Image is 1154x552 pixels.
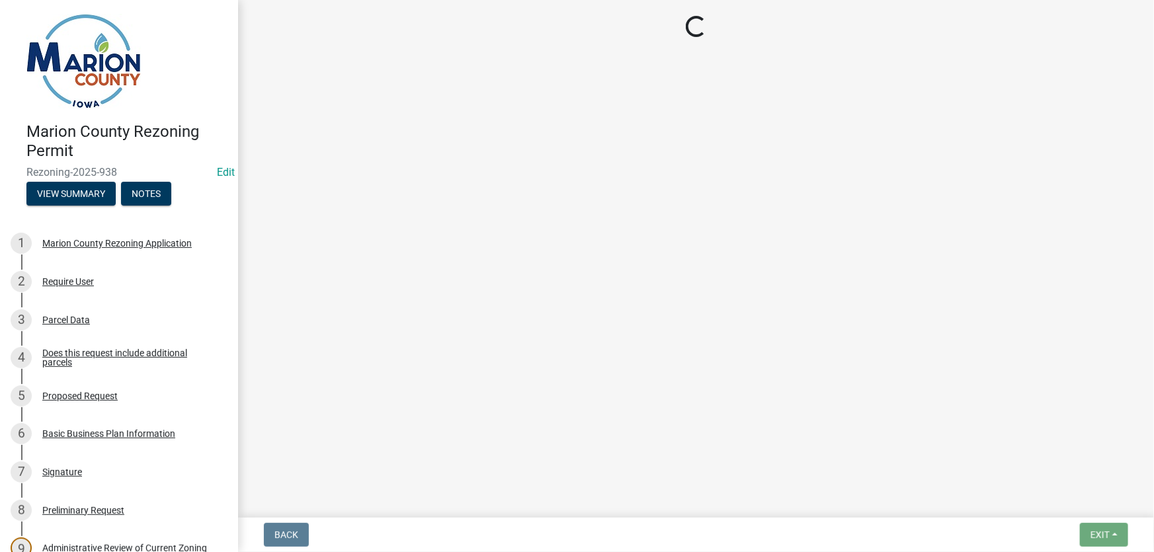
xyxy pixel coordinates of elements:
wm-modal-confirm: Summary [26,189,116,200]
div: Require User [42,277,94,286]
div: 7 [11,461,32,483]
div: 3 [11,309,32,331]
span: Exit [1091,530,1110,540]
div: 8 [11,500,32,521]
div: Does this request include additional parcels [42,348,217,367]
button: Exit [1080,523,1128,547]
div: Signature [42,467,82,477]
span: Rezoning-2025-938 [26,166,212,178]
div: 6 [11,423,32,444]
img: Marion County, Iowa [26,14,141,108]
div: Proposed Request [42,391,118,401]
span: Back [274,530,298,540]
div: 5 [11,385,32,407]
a: Edit [217,166,235,178]
div: 1 [11,233,32,254]
wm-modal-confirm: Notes [121,189,171,200]
div: Marion County Rezoning Application [42,239,192,248]
button: Back [264,523,309,547]
div: 4 [11,347,32,368]
wm-modal-confirm: Edit Application Number [217,166,235,178]
div: Basic Business Plan Information [42,429,175,438]
h4: Marion County Rezoning Permit [26,122,227,161]
div: Parcel Data [42,315,90,325]
div: Preliminary Request [42,506,124,515]
button: Notes [121,182,171,206]
button: View Summary [26,182,116,206]
div: 2 [11,271,32,292]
